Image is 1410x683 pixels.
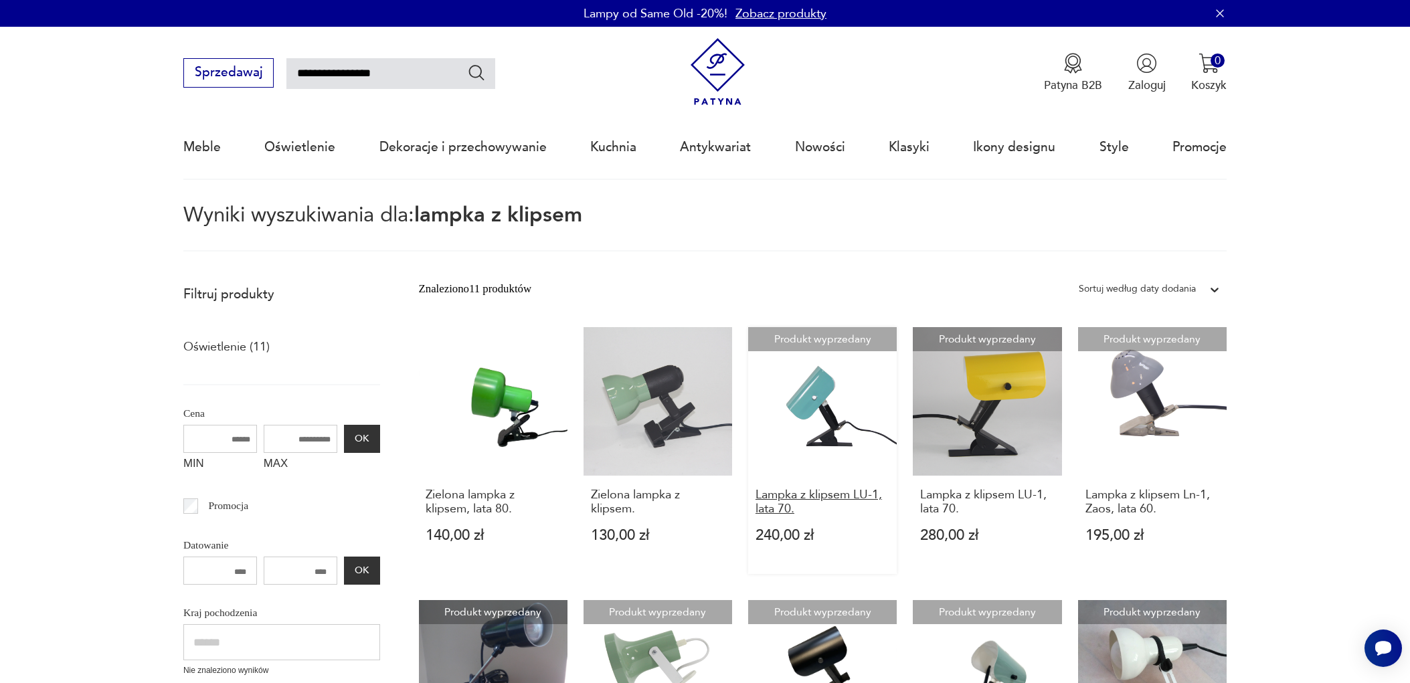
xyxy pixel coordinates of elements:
button: Sprzedawaj [183,58,274,88]
img: Patyna - sklep z meblami i dekoracjami vintage [684,38,752,106]
a: Zielona lampka z klipsem, lata 80.Zielona lampka z klipsem, lata 80.140,00 zł [419,327,567,574]
h3: Zielona lampka z klipsem, lata 80. [426,488,560,516]
a: Dekoracje i przechowywanie [379,116,547,178]
a: Antykwariat [680,116,751,178]
div: Sortuj według daty dodania [1079,280,1196,298]
button: OK [344,557,380,585]
a: Zobacz produkty [735,5,826,22]
a: Oświetlenie (11) [183,336,270,359]
p: 240,00 zł [756,528,890,543]
p: Filtruj produkty [183,286,380,303]
p: Datowanie [183,536,380,554]
button: 0Koszyk [1191,53,1227,93]
p: Lampy od Same Old -20%! [584,5,727,22]
a: Nowości [795,116,845,178]
span: lampka z klipsem [414,201,582,229]
p: Patyna B2B [1044,78,1102,93]
p: 140,00 zł [426,528,560,543]
div: 0 [1211,54,1225,68]
a: Zielona lampka z klipsem.Zielona lampka z klipsem.130,00 zł [584,327,732,574]
img: Ikona koszyka [1199,53,1219,74]
div: Znaleziono 11 produktów [419,280,532,298]
p: Promocja [208,497,248,514]
button: Zaloguj [1128,53,1166,93]
h3: Lampka z klipsem LU-1, lata 70. [920,488,1055,516]
p: 195,00 zł [1085,528,1220,543]
p: Nie znaleziono wyników [183,664,380,677]
p: Wyniki wyszukiwania dla: [183,205,1227,252]
h3: Lampka z klipsem LU-1, lata 70. [756,488,890,516]
button: Patyna B2B [1044,53,1102,93]
a: Ikona medaluPatyna B2B [1044,53,1102,93]
button: Szukaj [467,63,487,82]
label: MIN [183,453,257,478]
a: Oświetlenie [264,116,335,178]
a: Meble [183,116,221,178]
iframe: Smartsupp widget button [1364,629,1402,667]
a: Produkt wyprzedanyLampka z klipsem LU-1, lata 70.Lampka z klipsem LU-1, lata 70.280,00 zł [913,327,1061,574]
p: 280,00 zł [920,528,1055,543]
a: Produkt wyprzedanyLampka z klipsem LU-1, lata 70.Lampka z klipsem LU-1, lata 70.240,00 zł [748,327,897,574]
p: Kraj pochodzenia [183,604,380,621]
p: 130,00 zł [591,528,725,543]
a: Produkt wyprzedanyLampka z klipsem Ln-1, Zaos, lata 60.Lampka z klipsem Ln-1, Zaos, lata 60.195,0... [1078,327,1227,574]
p: Cena [183,405,380,422]
a: Style [1099,116,1129,178]
h3: Lampka z klipsem Ln-1, Zaos, lata 60. [1085,488,1220,516]
a: Promocje [1172,116,1227,178]
a: Ikony designu [973,116,1055,178]
label: MAX [264,453,337,478]
h3: Zielona lampka z klipsem. [591,488,725,516]
img: Ikonka użytkownika [1136,53,1157,74]
a: Klasyki [889,116,930,178]
img: Ikona medalu [1063,53,1083,74]
p: Koszyk [1191,78,1227,93]
a: Sprzedawaj [183,68,274,79]
a: Kuchnia [590,116,636,178]
button: OK [344,425,380,453]
p: Zaloguj [1128,78,1166,93]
